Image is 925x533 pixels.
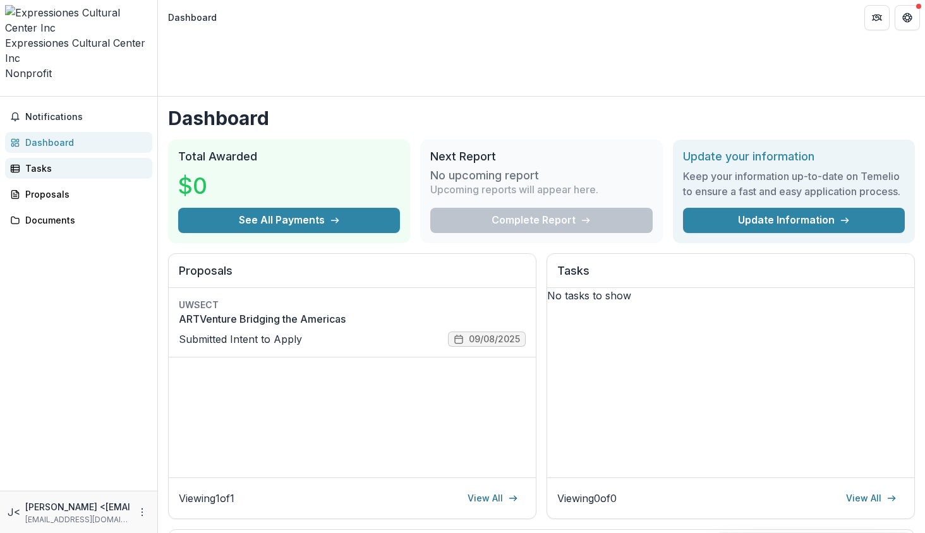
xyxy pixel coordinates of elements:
[683,150,905,164] h2: Update your information
[179,491,234,506] p: Viewing 1 of 1
[163,8,222,27] nav: breadcrumb
[8,505,20,520] div: Jose Garaycochea <director@expressiones.org>
[135,505,150,520] button: More
[178,150,400,164] h2: Total Awarded
[25,162,142,175] div: Tasks
[460,488,526,508] a: View All
[25,213,142,227] div: Documents
[683,208,905,233] a: Update Information
[5,107,152,127] button: Notifications
[179,311,526,326] a: ARTVenture Bridging the Americas
[5,210,152,231] a: Documents
[5,5,152,35] img: Expressiones Cultural Center Inc
[5,67,52,80] span: Nonprofit
[895,5,920,30] button: Get Help
[547,288,914,303] p: No tasks to show
[557,264,904,288] h2: Tasks
[5,184,152,205] a: Proposals
[168,11,217,24] div: Dashboard
[178,169,207,203] h3: $0
[5,35,152,66] div: Expressiones Cultural Center Inc
[5,158,152,179] a: Tasks
[25,514,130,525] p: [EMAIL_ADDRESS][DOMAIN_NAME]
[430,150,652,164] h2: Next Report
[430,169,539,183] h3: No upcoming report
[25,112,147,123] span: Notifications
[864,5,890,30] button: Partners
[25,500,262,513] p: [PERSON_NAME] <[EMAIL_ADDRESS][DOMAIN_NAME]>
[25,136,142,149] div: Dashboard
[430,182,598,197] p: Upcoming reports will appear here.
[5,132,152,153] a: Dashboard
[25,188,142,201] div: Proposals
[683,169,905,199] h3: Keep your information up-to-date on Temelio to ensure a fast and easy application process.
[557,491,617,506] p: Viewing 0 of 0
[838,488,904,508] a: View All
[168,107,915,129] h1: Dashboard
[178,208,400,233] button: See All Payments
[179,264,526,288] h2: Proposals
